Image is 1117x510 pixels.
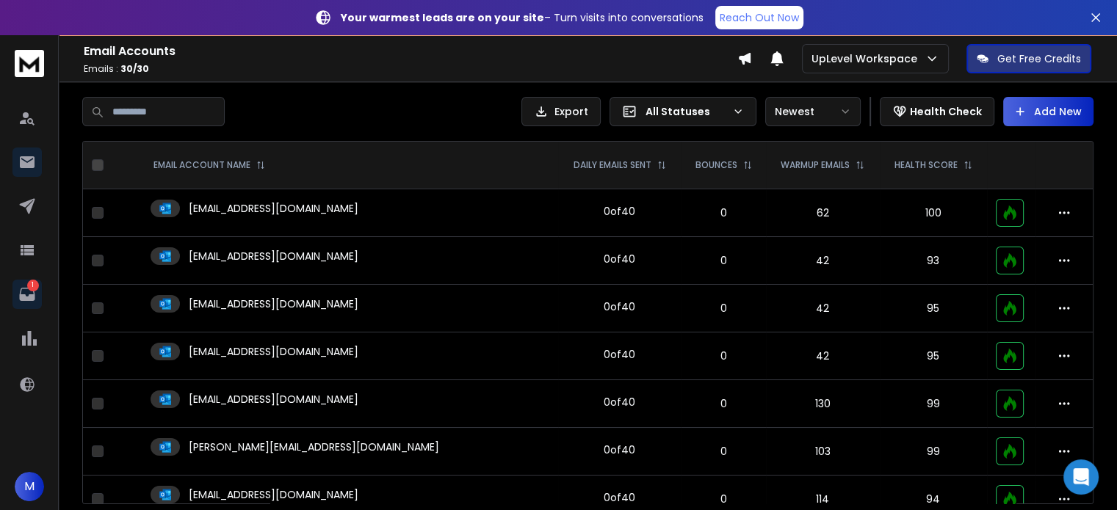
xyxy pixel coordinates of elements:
p: BOUNCES [695,159,737,171]
p: 0 [690,444,757,459]
div: 0 of 40 [604,442,635,457]
p: Emails : [84,63,737,75]
a: 1 [12,280,42,309]
p: 0 [690,205,757,220]
p: Reach Out Now [720,10,799,25]
td: 130 [766,380,880,428]
div: EMAIL ACCOUNT NAME [153,159,265,171]
button: M [15,472,44,501]
button: Add New [1003,97,1093,126]
p: [EMAIL_ADDRESS][DOMAIN_NAME] [189,487,358,502]
p: WARMUP EMAILS [781,159,850,171]
p: Health Check [910,104,982,119]
div: Open Intercom Messenger [1063,459,1099,495]
p: Get Free Credits [997,51,1081,66]
span: 30 / 30 [120,62,149,75]
div: 0 of 40 [604,490,635,505]
p: [EMAIL_ADDRESS][DOMAIN_NAME] [189,344,358,359]
td: 93 [880,237,987,285]
img: logo [15,50,44,77]
p: 1 [27,280,39,291]
td: 42 [766,332,880,380]
p: [EMAIL_ADDRESS][DOMAIN_NAME] [189,392,358,407]
td: 99 [880,380,987,428]
div: 0 of 40 [604,395,635,409]
td: 62 [766,189,880,237]
button: Newest [765,97,861,126]
h1: Email Accounts [84,43,737,60]
div: 0 of 40 [604,299,635,314]
p: 0 [690,349,757,363]
div: 0 of 40 [604,252,635,266]
p: [EMAIL_ADDRESS][DOMAIN_NAME] [189,296,358,311]
p: HEALTH SCORE [894,159,958,171]
div: 0 of 40 [604,204,635,219]
td: 100 [880,189,987,237]
p: [PERSON_NAME][EMAIL_ADDRESS][DOMAIN_NAME] [189,440,439,454]
p: All Statuses [646,104,726,119]
button: Get Free Credits [966,44,1091,73]
button: Export [521,97,601,126]
td: 103 [766,428,880,476]
p: UpLevel Workspace [811,51,923,66]
p: 0 [690,492,757,506]
p: 0 [690,301,757,316]
strong: Your warmest leads are on your site [341,10,544,25]
td: 95 [880,332,987,380]
td: 42 [766,237,880,285]
p: 0 [690,253,757,268]
p: 0 [690,396,757,411]
td: 99 [880,428,987,476]
p: – Turn visits into conversations [341,10,704,25]
p: DAILY EMAILS SENT [574,159,651,171]
td: 95 [880,285,987,332]
button: Health Check [880,97,994,126]
td: 42 [766,285,880,332]
p: [EMAIL_ADDRESS][DOMAIN_NAME] [189,249,358,263]
a: Reach Out Now [715,6,803,29]
p: [EMAIL_ADDRESS][DOMAIN_NAME] [189,201,358,216]
div: 0 of 40 [604,347,635,362]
